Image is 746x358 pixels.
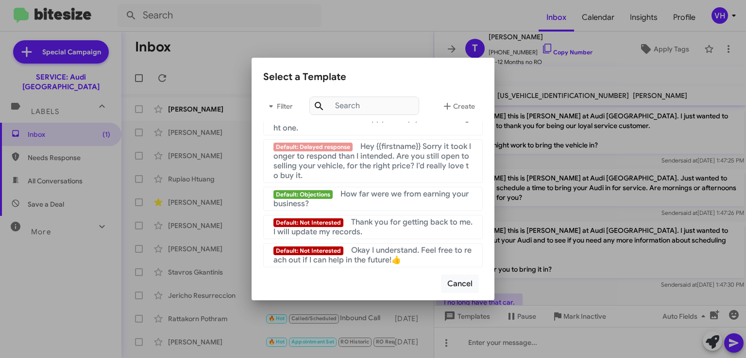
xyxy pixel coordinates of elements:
[273,246,343,255] span: Default: Not Interested
[273,217,473,237] span: Thank you for getting back to me. I will update my records.
[441,275,479,293] button: Cancel
[273,190,333,199] span: Default: Objections
[273,218,343,227] span: Default: Not Interested
[263,95,294,118] button: Filter
[309,97,419,115] input: Search
[263,69,483,85] div: Select a Template
[434,95,483,118] button: Create
[263,98,294,115] span: Filter
[273,245,472,265] span: Okay I understand. Feel free to reach out if I can help in the future!👍
[441,98,475,115] span: Create
[273,143,353,151] span: Default: Delayed response
[273,142,471,180] span: Hey {{firstname}} Sorry it took longer to respond than I intended. Are you still open to selling ...
[273,189,469,209] span: How far were we from earning your business?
